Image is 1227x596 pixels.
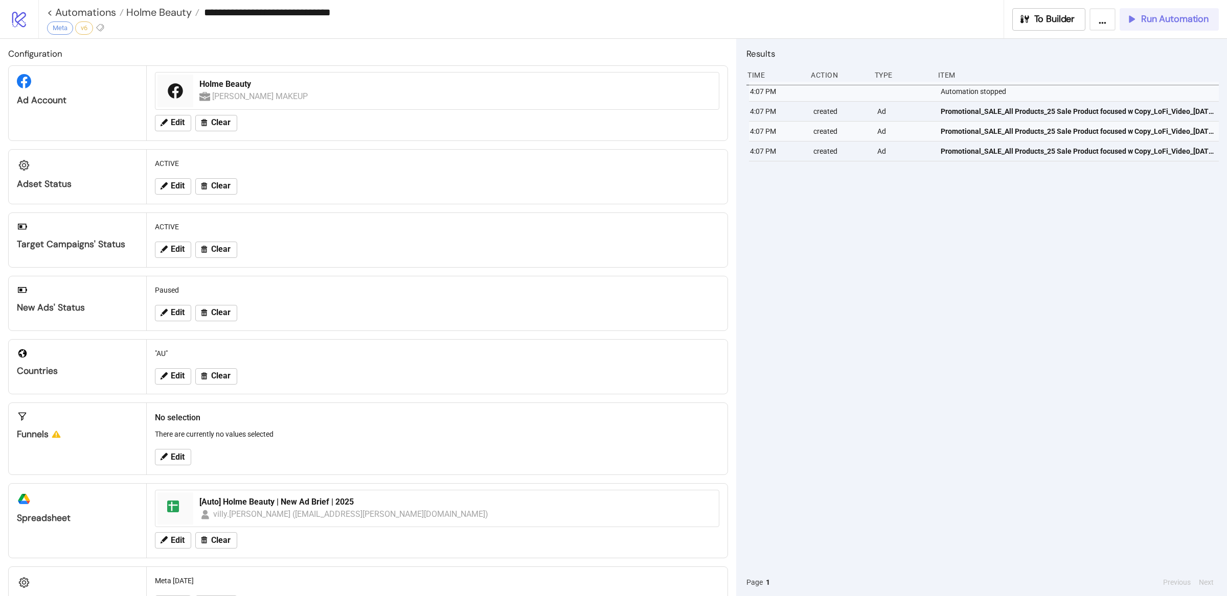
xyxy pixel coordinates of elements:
[941,126,1214,137] span: Promotional_SALE_All Products_25 Sale Product focused w Copy_LoFi_Video_[DATE]_AU
[937,65,1219,85] div: Item
[749,102,805,121] div: 4:07 PM
[195,178,237,195] button: Clear
[746,65,803,85] div: Time
[812,122,869,141] div: created
[151,217,723,236] div: ACTIVE
[763,577,773,588] button: 1
[199,79,713,90] div: Holme Beauty
[155,449,191,465] button: Edit
[17,94,138,106] div: Ad Account
[124,7,199,17] a: Holme Beauty
[47,21,73,35] div: Meta
[1034,13,1075,25] span: To Builder
[749,141,805,161] div: 4:07 PM
[155,411,719,424] h2: No selection
[151,280,723,300] div: Paused
[155,178,191,195] button: Edit
[151,154,723,173] div: ACTIVE
[812,141,869,161] div: created
[941,106,1214,117] span: Promotional_SALE_All Products_25 Sale Product focused w Copy_LoFi_Video_[DATE]_AU
[151,344,723,363] div: "AU"
[810,65,866,85] div: Action
[195,242,237,258] button: Clear
[155,532,191,549] button: Edit
[195,368,237,385] button: Clear
[941,141,1214,161] a: Promotional_SALE_All Products_25 Sale Product focused w Copy_LoFi_Video_[DATE]_AU
[749,82,805,101] div: 4:07 PM
[17,178,138,190] div: Adset Status
[155,428,719,440] p: There are currently no values selected
[211,371,231,380] span: Clear
[941,102,1214,121] a: Promotional_SALE_All Products_25 Sale Product focused w Copy_LoFi_Video_[DATE]_AU
[171,308,185,317] span: Edit
[876,122,933,141] div: Ad
[195,305,237,321] button: Clear
[211,245,231,254] span: Clear
[124,6,192,19] span: Holme Beauty
[1089,8,1116,31] button: ...
[195,115,237,131] button: Clear
[199,496,713,508] div: [Auto] Holme Beauty | New Ad Brief | 2025
[155,305,191,321] button: Edit
[746,47,1219,60] h2: Results
[941,146,1214,157] span: Promotional_SALE_All Products_25 Sale Product focused w Copy_LoFi_Video_[DATE]_AU
[17,365,138,377] div: Countries
[211,118,231,127] span: Clear
[746,577,763,588] span: Page
[195,532,237,549] button: Clear
[171,245,185,254] span: Edit
[876,102,933,121] div: Ad
[212,90,309,103] div: [PERSON_NAME] MAKEUP
[155,115,191,131] button: Edit
[151,571,723,590] div: Meta [DATE]
[211,308,231,317] span: Clear
[155,368,191,385] button: Edit
[211,181,231,190] span: Clear
[812,102,869,121] div: created
[213,508,489,520] div: villy.[PERSON_NAME] ([EMAIL_ADDRESS][PERSON_NAME][DOMAIN_NAME])
[171,536,185,545] span: Edit
[1141,13,1209,25] span: Run Automation
[75,21,93,35] div: v6
[171,181,185,190] span: Edit
[47,7,124,17] a: < Automations
[17,239,138,250] div: Target Campaigns' Status
[874,65,930,85] div: Type
[940,82,1221,101] div: Automation stopped
[171,452,185,462] span: Edit
[17,512,138,524] div: Spreadsheet
[876,141,933,161] div: Ad
[8,47,728,60] h2: Configuration
[17,302,138,314] div: New Ads' Status
[941,122,1214,141] a: Promotional_SALE_All Products_25 Sale Product focused w Copy_LoFi_Video_[DATE]_AU
[1160,577,1194,588] button: Previous
[211,536,231,545] span: Clear
[171,118,185,127] span: Edit
[1196,577,1217,588] button: Next
[1012,8,1086,31] button: To Builder
[17,428,138,440] div: Funnels
[155,242,191,258] button: Edit
[171,371,185,380] span: Edit
[749,122,805,141] div: 4:07 PM
[1120,8,1219,31] button: Run Automation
